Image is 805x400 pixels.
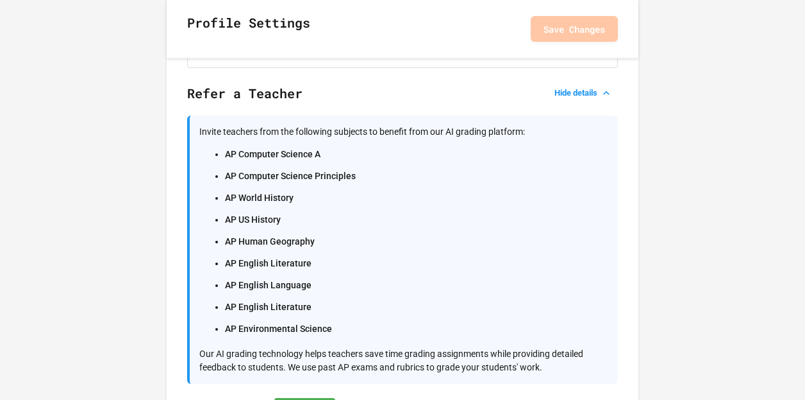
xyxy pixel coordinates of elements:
li: AP World History [225,189,608,207]
li: AP Computer Science Principles [225,167,608,185]
li: AP Computer Science A [225,145,608,163]
h2: Profile Settings [187,13,310,45]
h2: Refer a Teacher [187,83,618,116]
p: Our AI grading technology helps teachers save time grading assignments while providing detailed f... [199,347,608,374]
li: AP Human Geography [225,232,608,250]
button: Save Changes [531,16,618,42]
p: Invite teachers from the following subjects to benefit from our AI grading platform: [199,125,608,139]
li: AP Environmental Science [225,320,608,338]
li: AP English Literature [225,254,608,272]
button: Hide details [549,84,618,102]
li: AP English Language [225,276,608,294]
li: AP US History [225,211,608,229]
li: AP English Literature [225,298,608,316]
